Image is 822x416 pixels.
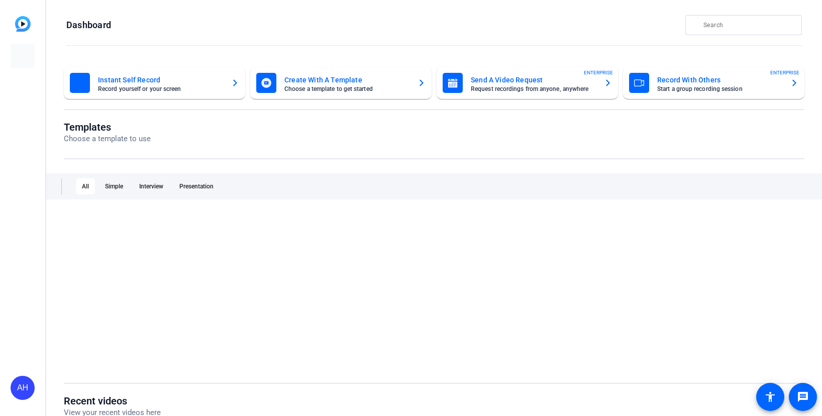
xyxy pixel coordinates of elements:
[11,376,35,400] div: AH
[66,19,111,31] h1: Dashboard
[437,67,618,99] button: Send A Video RequestRequest recordings from anyone, anywhereENTERPRISE
[703,19,794,31] input: Search
[764,391,776,403] mat-icon: accessibility
[173,178,220,194] div: Presentation
[98,86,223,92] mat-card-subtitle: Record yourself or your screen
[15,16,31,32] img: blue-gradient.svg
[64,133,151,145] p: Choose a template to use
[250,67,432,99] button: Create With A TemplateChoose a template to get started
[770,69,799,76] span: ENTERPRISE
[471,86,596,92] mat-card-subtitle: Request recordings from anyone, anywhere
[99,178,129,194] div: Simple
[64,121,151,133] h1: Templates
[284,86,409,92] mat-card-subtitle: Choose a template to get started
[584,69,613,76] span: ENTERPRISE
[76,178,95,194] div: All
[98,74,223,86] mat-card-title: Instant Self Record
[133,178,169,194] div: Interview
[471,74,596,86] mat-card-title: Send A Video Request
[657,74,782,86] mat-card-title: Record With Others
[623,67,804,99] button: Record With OthersStart a group recording sessionENTERPRISE
[657,86,782,92] mat-card-subtitle: Start a group recording session
[64,395,161,407] h1: Recent videos
[284,74,409,86] mat-card-title: Create With A Template
[797,391,809,403] mat-icon: message
[64,67,245,99] button: Instant Self RecordRecord yourself or your screen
